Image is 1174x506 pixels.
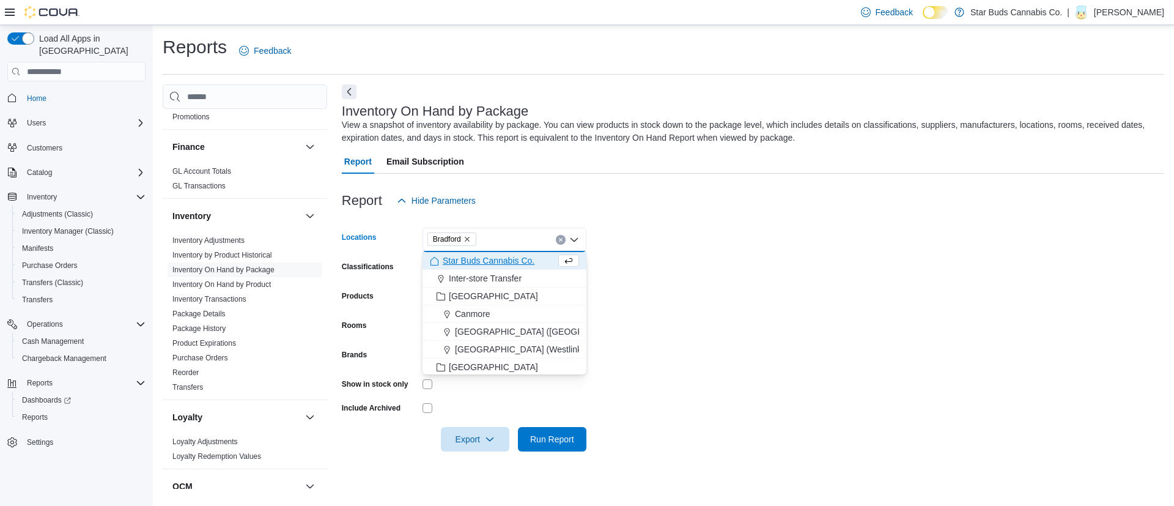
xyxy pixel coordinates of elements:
[22,376,146,390] span: Reports
[17,334,89,349] a: Cash Management
[27,118,46,128] span: Users
[22,395,71,405] span: Dashboards
[569,235,579,245] button: Close list of options
[172,383,203,392] a: Transfers
[172,236,245,245] span: Inventory Adjustments
[342,321,367,330] label: Rooms
[22,434,146,450] span: Settings
[12,392,150,409] a: Dashboards
[448,427,502,452] span: Export
[22,435,58,450] a: Settings
[172,182,226,190] a: GL Transactions
[2,188,150,206] button: Inventory
[433,233,461,245] span: Bradford
[423,359,586,376] button: [GEOGRAPHIC_DATA]
[172,141,205,153] h3: Finance
[17,334,146,349] span: Cash Management
[172,166,231,176] span: GL Account Totals
[172,113,210,121] a: Promotions
[449,290,538,302] span: [GEOGRAPHIC_DATA]
[234,39,296,63] a: Feedback
[22,116,51,130] button: Users
[172,141,300,153] button: Finance
[17,393,76,407] a: Dashboards
[1074,5,1089,20] div: Daniel Swadron
[7,84,146,483] nav: Complex example
[22,226,114,236] span: Inventory Manager (Classic)
[254,45,291,57] span: Feedback
[172,382,203,392] span: Transfers
[22,165,57,180] button: Catalog
[386,149,464,174] span: Email Subscription
[22,141,67,155] a: Customers
[27,168,52,177] span: Catalog
[342,84,356,99] button: Next
[970,5,1062,20] p: Star Buds Cannabis Co.
[172,309,226,319] span: Package Details
[12,333,150,350] button: Cash Management
[22,90,146,105] span: Home
[1094,5,1164,20] p: [PERSON_NAME]
[12,350,150,367] button: Chargeback Management
[423,252,586,270] button: Star Buds Cannabis Co.
[22,140,146,155] span: Customers
[27,378,53,388] span: Reports
[455,343,585,355] span: [GEOGRAPHIC_DATA] (Westlink)
[17,351,111,366] a: Chargeback Management
[172,411,300,423] button: Loyalty
[172,324,226,333] a: Package History
[443,255,534,267] span: Star Buds Cannabis Co.
[12,223,150,240] button: Inventory Manager (Classic)
[12,274,150,291] button: Transfers (Classic)
[163,164,327,198] div: Finance
[342,104,529,119] h3: Inventory On Hand by Package
[17,275,146,290] span: Transfers (Classic)
[423,270,586,288] button: Inter-store Transfer
[172,280,271,289] span: Inventory On Hand by Product
[172,266,275,274] a: Inventory On Hand by Package
[17,292,146,307] span: Transfers
[342,291,374,301] label: Products
[342,403,401,413] label: Include Archived
[12,409,150,426] button: Reports
[172,294,246,304] span: Inventory Transactions
[22,376,57,390] button: Reports
[12,257,150,274] button: Purchase Orders
[172,295,246,303] a: Inventory Transactions
[530,433,574,445] span: Run Report
[427,233,476,246] span: Bradford
[342,119,1158,144] div: View a snapshot of inventory availability by package. You can view products in stock down to the ...
[2,433,150,451] button: Settings
[2,316,150,333] button: Operations
[303,479,317,494] button: OCM
[172,181,226,191] span: GL Transactions
[17,410,146,425] span: Reports
[22,337,84,346] span: Cash Management
[342,233,377,242] label: Locations
[12,291,150,308] button: Transfers
[172,368,199,377] a: Reorder
[455,326,641,338] span: [GEOGRAPHIC_DATA] ([GEOGRAPHIC_DATA])
[342,379,408,389] label: Show in stock only
[17,241,146,256] span: Manifests
[342,350,367,360] label: Brands
[172,452,261,461] span: Loyalty Redemption Values
[441,427,509,452] button: Export
[22,354,106,363] span: Chargeback Management
[423,305,586,323] button: Canmore
[344,149,372,174] span: Report
[172,339,236,348] a: Product Expirations
[17,410,53,425] a: Reports
[163,434,327,469] div: Loyalty
[923,6,948,19] input: Dark Mode
[172,210,300,222] button: Inventory
[2,164,150,181] button: Catalog
[172,324,226,333] span: Package History
[172,411,202,423] h3: Loyalty
[2,374,150,392] button: Reports
[22,190,146,204] span: Inventory
[172,338,236,348] span: Product Expirations
[12,206,150,223] button: Adjustments (Classic)
[876,6,913,18] span: Feedback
